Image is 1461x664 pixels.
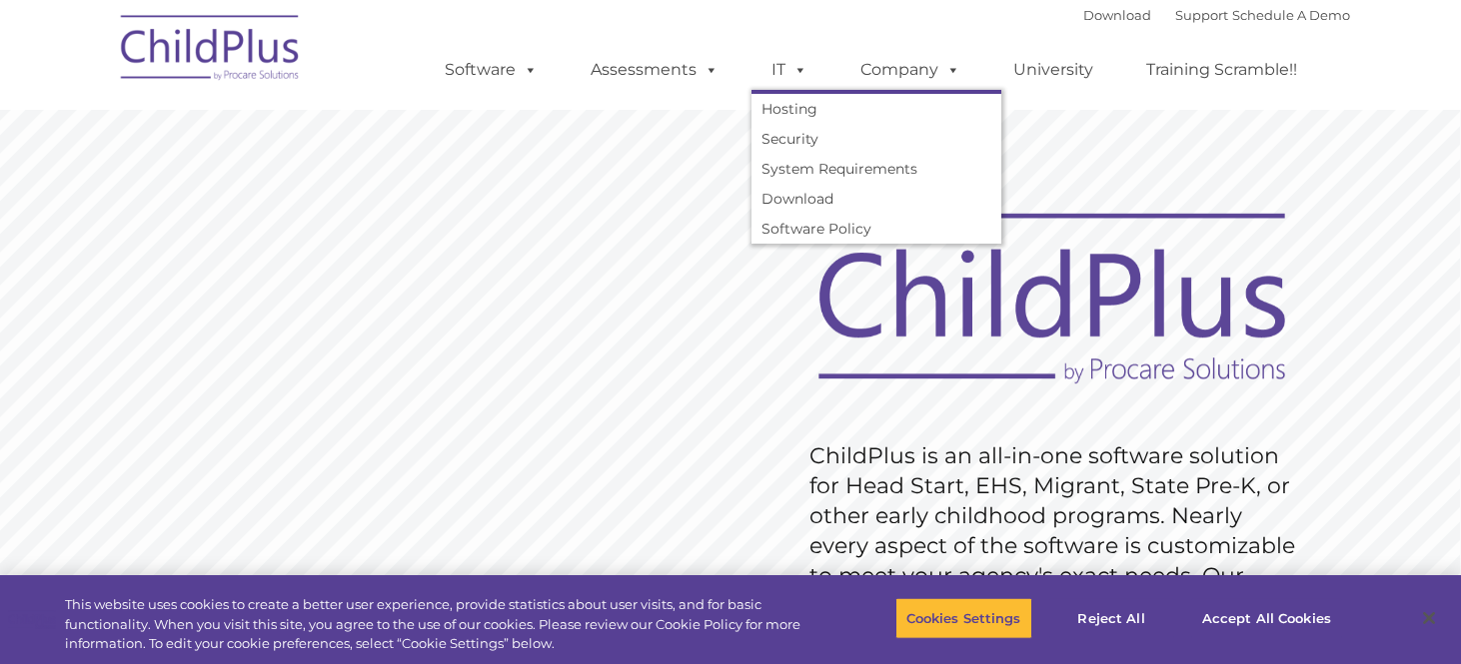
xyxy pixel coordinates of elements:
[1083,7,1350,23] font: |
[1407,596,1451,640] button: Close
[1175,7,1228,23] a: Support
[1083,7,1151,23] a: Download
[571,50,738,90] a: Assessments
[751,214,1001,244] a: Software Policy
[895,597,1032,639] button: Cookies Settings
[751,154,1001,184] a: System Requirements
[111,1,311,101] img: ChildPlus by Procare Solutions
[1126,50,1317,90] a: Training Scramble!!
[751,94,1001,124] a: Hosting
[809,441,1305,651] rs-layer: ChildPlus is an all-in-one software solution for Head Start, EHS, Migrant, State Pre-K, or other ...
[993,50,1113,90] a: University
[1191,597,1342,639] button: Accept All Cookies
[751,50,827,90] a: IT
[1049,597,1174,639] button: Reject All
[65,595,803,654] div: This website uses cookies to create a better user experience, provide statistics about user visit...
[1232,7,1350,23] a: Schedule A Demo
[751,184,1001,214] a: Download
[840,50,980,90] a: Company
[425,50,558,90] a: Software
[751,124,1001,154] a: Security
